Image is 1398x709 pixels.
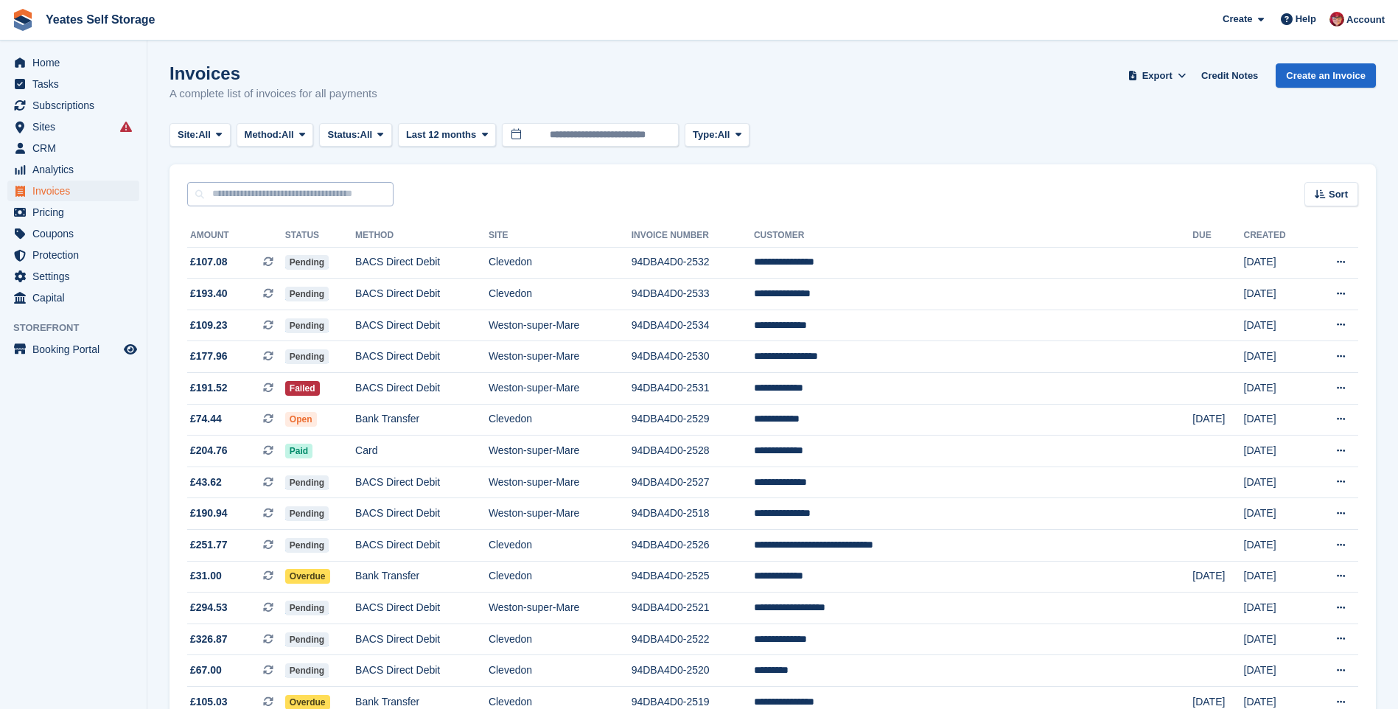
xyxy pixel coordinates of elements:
[1276,63,1376,88] a: Create an Invoice
[632,498,754,530] td: 94DBA4D0-2518
[7,339,139,360] a: menu
[1329,187,1348,202] span: Sort
[489,224,632,248] th: Site
[245,128,282,142] span: Method:
[7,202,139,223] a: menu
[285,224,355,248] th: Status
[7,159,139,180] a: menu
[718,128,730,142] span: All
[632,404,754,436] td: 94DBA4D0-2529
[285,538,329,553] span: Pending
[489,655,632,687] td: Clevedon
[1244,224,1310,248] th: Created
[285,569,330,584] span: Overdue
[360,128,373,142] span: All
[1244,341,1310,373] td: [DATE]
[122,340,139,358] a: Preview store
[355,593,489,624] td: BACS Direct Debit
[1329,12,1344,27] img: Wendie Tanner
[285,381,320,396] span: Failed
[7,116,139,137] a: menu
[754,224,1192,248] th: Customer
[7,223,139,244] a: menu
[685,123,749,147] button: Type: All
[632,624,754,655] td: 94DBA4D0-2522
[632,279,754,310] td: 94DBA4D0-2533
[489,247,632,279] td: Clevedon
[355,561,489,593] td: Bank Transfer
[1192,561,1243,593] td: [DATE]
[632,247,754,279] td: 94DBA4D0-2532
[489,310,632,341] td: Weston-super-Mare
[285,475,329,490] span: Pending
[32,339,121,360] span: Booking Portal
[489,624,632,655] td: Clevedon
[190,380,228,396] span: £191.52
[1244,624,1310,655] td: [DATE]
[632,373,754,405] td: 94DBA4D0-2531
[1244,561,1310,593] td: [DATE]
[1244,310,1310,341] td: [DATE]
[198,128,211,142] span: All
[632,655,754,687] td: 94DBA4D0-2520
[355,341,489,373] td: BACS Direct Debit
[7,245,139,265] a: menu
[355,498,489,530] td: BACS Direct Debit
[489,436,632,467] td: Weston-super-Mare
[32,202,121,223] span: Pricing
[398,123,496,147] button: Last 12 months
[489,373,632,405] td: Weston-super-Mare
[32,74,121,94] span: Tasks
[7,266,139,287] a: menu
[1244,593,1310,624] td: [DATE]
[169,123,231,147] button: Site: All
[190,506,228,521] span: £190.94
[7,74,139,94] a: menu
[632,561,754,593] td: 94DBA4D0-2525
[285,444,312,458] span: Paid
[32,181,121,201] span: Invoices
[12,9,34,31] img: stora-icon-8386f47178a22dfd0bd8f6a31ec36ba5ce8667c1dd55bd0f319d3a0aa187defe.svg
[32,138,121,158] span: CRM
[355,310,489,341] td: BACS Direct Debit
[1192,404,1243,436] td: [DATE]
[355,655,489,687] td: BACS Direct Debit
[1244,530,1310,562] td: [DATE]
[190,411,222,427] span: £74.44
[7,95,139,116] a: menu
[40,7,161,32] a: Yeates Self Storage
[632,310,754,341] td: 94DBA4D0-2534
[190,286,228,301] span: £193.40
[632,224,754,248] th: Invoice Number
[489,404,632,436] td: Clevedon
[285,601,329,615] span: Pending
[489,341,632,373] td: Weston-super-Mare
[190,568,222,584] span: £31.00
[178,128,198,142] span: Site:
[1244,247,1310,279] td: [DATE]
[32,266,121,287] span: Settings
[632,593,754,624] td: 94DBA4D0-2521
[489,530,632,562] td: Clevedon
[285,287,329,301] span: Pending
[190,537,228,553] span: £251.77
[285,318,329,333] span: Pending
[489,561,632,593] td: Clevedon
[489,593,632,624] td: Weston-super-Mare
[355,404,489,436] td: Bank Transfer
[1142,69,1172,83] span: Export
[190,318,228,333] span: £109.23
[32,95,121,116] span: Subscriptions
[13,321,147,335] span: Storefront
[632,341,754,373] td: 94DBA4D0-2530
[406,128,476,142] span: Last 12 months
[632,436,754,467] td: 94DBA4D0-2528
[1244,404,1310,436] td: [DATE]
[7,52,139,73] a: menu
[32,52,121,73] span: Home
[1346,13,1385,27] span: Account
[190,254,228,270] span: £107.08
[355,247,489,279] td: BACS Direct Debit
[282,128,294,142] span: All
[190,632,228,647] span: £326.87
